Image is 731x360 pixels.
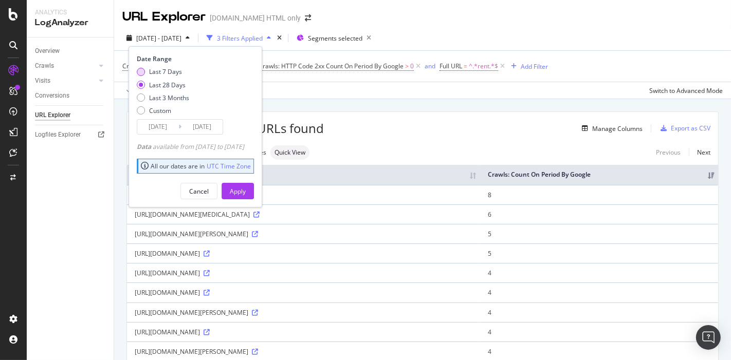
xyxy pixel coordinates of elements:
[137,93,189,102] div: Last 3 Months
[35,129,81,140] div: Logfiles Explorer
[35,110,70,121] div: URL Explorer
[275,149,305,156] span: Quick View
[149,93,189,102] div: Last 3 Months
[507,60,548,72] button: Add Filter
[592,124,643,133] div: Manage Columns
[656,120,710,137] button: Export as CSV
[35,129,106,140] a: Logfiles Explorer
[270,145,309,160] div: neutral label
[480,185,718,204] td: 8
[137,142,153,151] span: Data
[149,106,171,115] div: Custom
[35,75,50,86] div: Visits
[480,302,718,322] td: 4
[259,62,404,70] span: Crawls: HTTP Code 2xx Count On Period By Google
[222,183,254,199] button: Apply
[122,30,194,46] button: [DATE] - [DATE]
[137,142,244,151] div: available from [DATE] to [DATE]
[135,288,472,297] div: [URL][DOMAIN_NAME]
[689,145,710,160] a: Next
[293,30,375,46] button: Segments selected
[127,165,480,185] th: Full URL: activate to sort column ascending
[35,46,60,56] div: Overview
[122,8,206,26] div: URL Explorer
[425,61,435,71] button: and
[137,106,189,115] div: Custom
[480,322,718,342] td: 4
[135,210,472,219] div: [URL][DOMAIN_NAME][MEDICAL_DATA]
[308,34,362,43] span: Segments selected
[305,14,311,22] div: arrow-right-arrow-left
[480,282,718,302] td: 4
[35,46,106,56] a: Overview
[35,61,96,71] a: Crawls
[137,67,189,76] div: Last 7 Days
[35,17,105,29] div: LogAnalyzer
[135,269,472,277] div: [URL][DOMAIN_NAME]
[180,183,217,199] button: Cancel
[189,187,209,196] div: Cancel
[440,62,462,70] span: Full URL
[149,67,182,76] div: Last 7 Days
[207,162,251,170] a: UTC Time Zone
[671,124,710,132] div: Export as CSV
[181,120,223,134] input: End Date
[35,8,105,17] div: Analytics
[649,86,723,95] div: Switch to Advanced Mode
[137,81,189,89] div: Last 28 Days
[35,75,96,86] a: Visits
[135,249,472,258] div: [URL][DOMAIN_NAME]
[480,165,718,185] th: Crawls: Count On Period By Google: activate to sort column ascending
[405,62,409,70] span: >
[135,191,472,199] div: [URL][DOMAIN_NAME]
[464,62,467,70] span: =
[149,81,186,89] div: Last 28 Days
[35,90,106,101] a: Conversions
[480,263,718,282] td: 4
[480,204,718,224] td: 6
[35,90,69,101] div: Conversions
[578,122,643,135] button: Manage Columns
[137,54,251,63] div: Date Range
[136,34,181,43] span: [DATE] - [DATE]
[122,82,152,99] button: Apply
[35,61,54,71] div: Crawls
[122,62,223,70] span: Crawls: Count On Period By Google
[480,224,718,243] td: 5
[521,62,548,71] div: Add Filter
[480,243,718,263] td: 5
[230,187,246,196] div: Apply
[135,230,472,238] div: [URL][DOMAIN_NAME][PERSON_NAME]
[135,347,472,356] div: [URL][DOMAIN_NAME][PERSON_NAME]
[469,59,498,73] span: ^.*rent.*$
[141,162,251,170] div: All our dates are in
[135,308,472,317] div: [URL][DOMAIN_NAME][PERSON_NAME]
[203,30,275,46] button: 3 Filters Applied
[645,82,723,99] button: Switch to Advanced Mode
[696,325,721,350] div: Open Intercom Messenger
[137,120,178,134] input: Start Date
[217,34,263,43] div: 3 Filters Applied
[425,62,435,70] div: and
[35,110,106,121] a: URL Explorer
[275,33,284,43] div: times
[410,59,414,73] span: 0
[210,13,301,23] div: [DOMAIN_NAME] HTML only
[135,328,472,336] div: [URL][DOMAIN_NAME]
